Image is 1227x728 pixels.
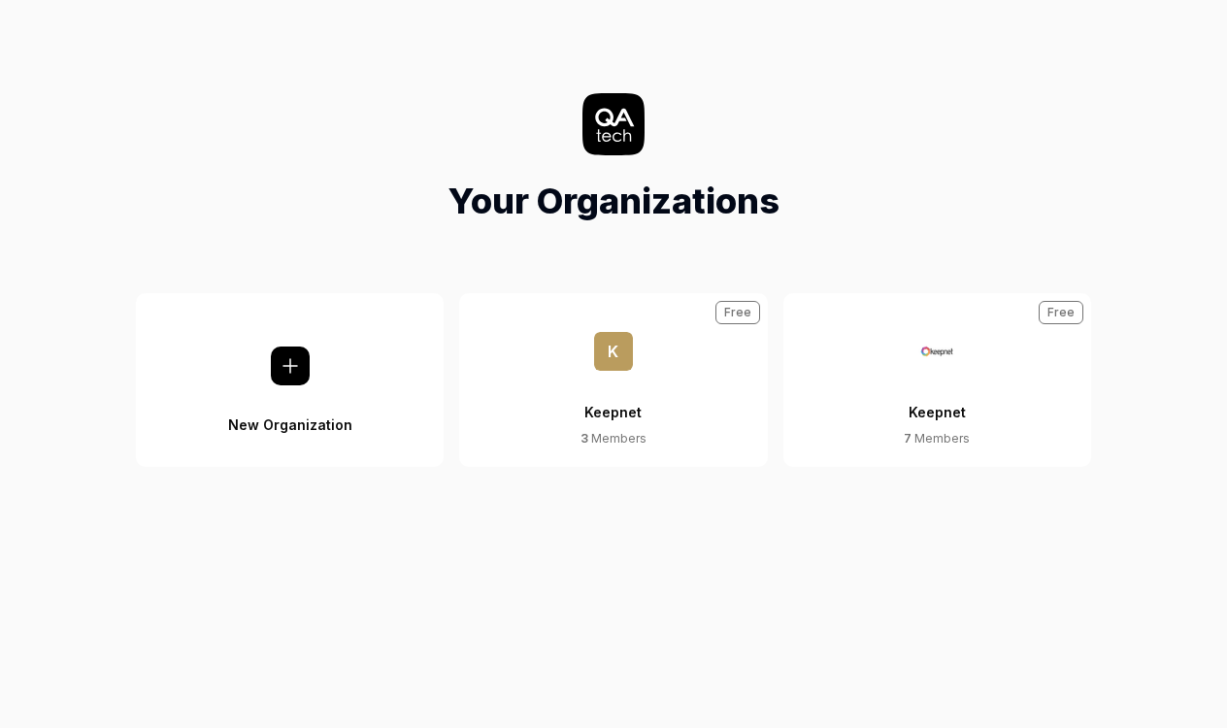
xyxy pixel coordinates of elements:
button: Keepnet7 MembersFree [783,293,1091,467]
button: New Organization [136,293,444,467]
div: Keepnet [909,371,966,430]
h1: Your Organizations [448,175,779,227]
a: Keepnet LogoKeepnet7 MembersFree [783,293,1091,467]
span: K [594,332,633,371]
div: Members [580,430,647,447]
span: 3 [580,431,588,446]
img: Keepnet Logo [917,332,956,371]
div: Free [1039,301,1083,324]
div: Keepnet [584,371,642,430]
div: New Organization [228,385,352,434]
span: 7 [904,431,912,446]
div: Free [715,301,760,324]
div: Members [904,430,970,447]
button: KKeepnet3 MembersFree [459,293,767,467]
